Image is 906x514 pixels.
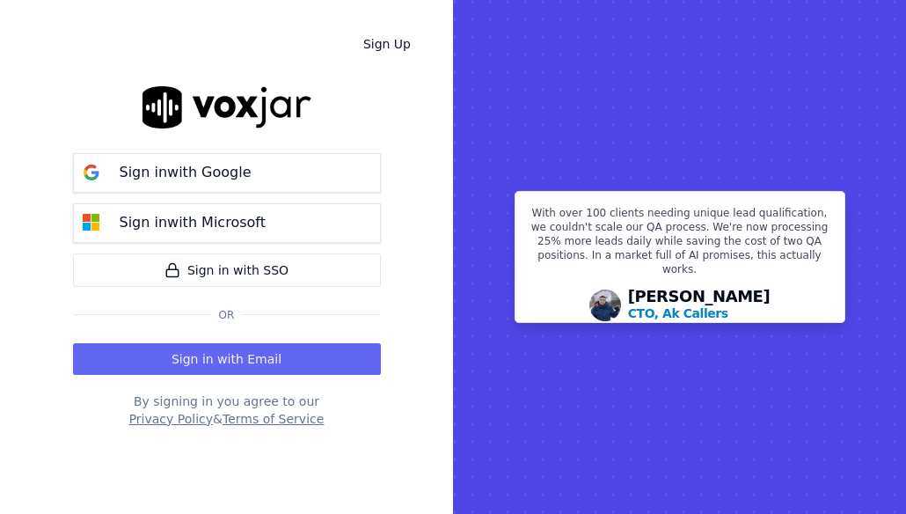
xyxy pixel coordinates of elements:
img: google Sign in button [74,155,109,190]
button: Terms of Service [223,410,324,428]
img: Avatar [589,290,621,321]
p: Sign in with Microsoft [120,212,266,233]
button: Sign inwith Microsoft [73,203,381,243]
div: [PERSON_NAME] [628,289,771,322]
a: Sign Up [349,28,425,60]
button: Sign in with Email [73,343,381,375]
img: logo [142,86,311,128]
p: With over 100 clients needing unique lead qualification, we couldn't scale our QA process. We're ... [526,206,834,283]
button: Sign inwith Google [73,153,381,193]
p: CTO, Ak Callers [628,305,728,322]
a: Sign in with SSO [73,253,381,287]
div: By signing in you agree to our & [73,393,381,428]
button: Privacy Policy [129,410,213,428]
span: Or [212,308,242,322]
img: microsoft Sign in button [74,205,109,240]
p: Sign in with Google [120,162,252,183]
